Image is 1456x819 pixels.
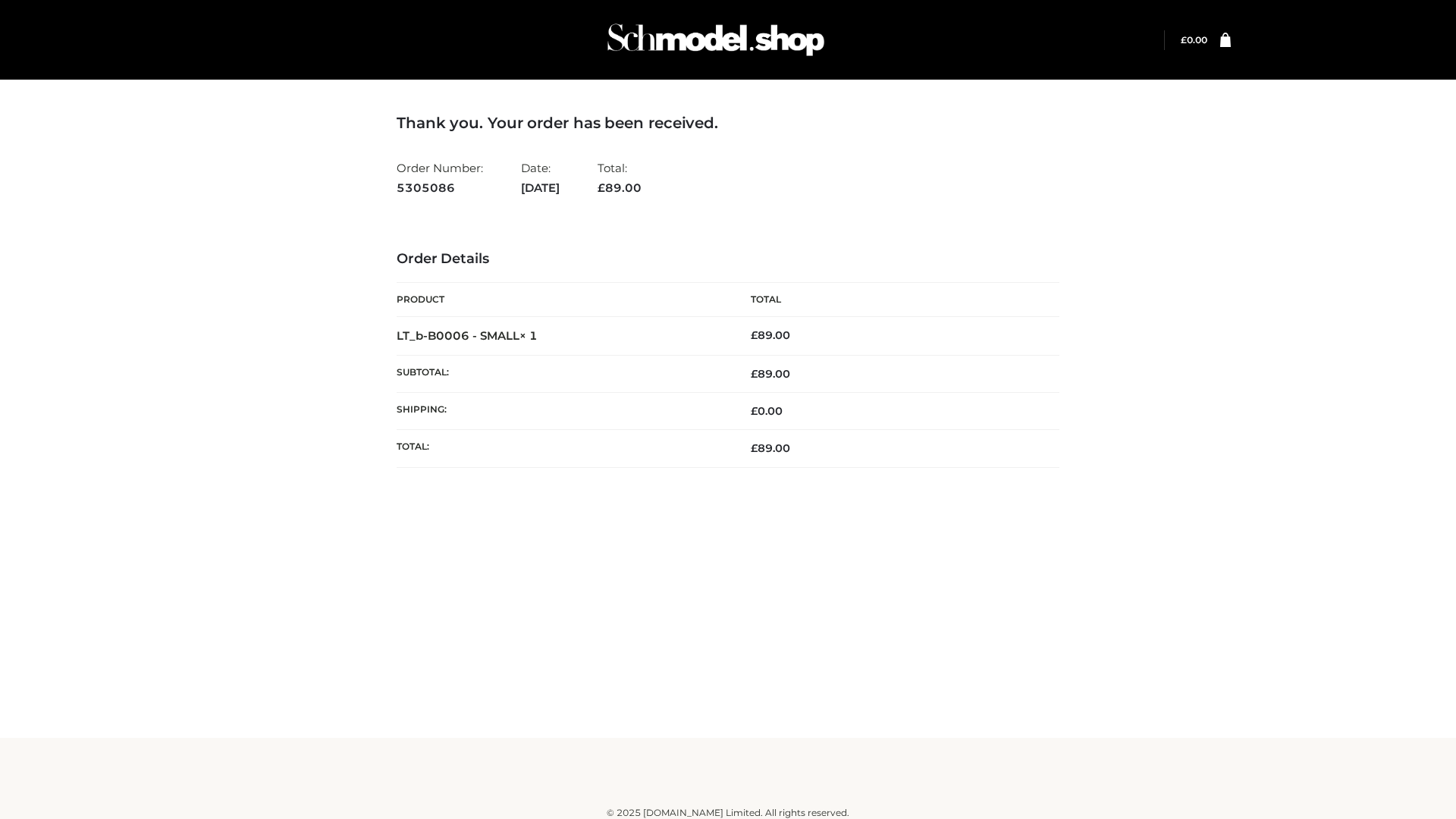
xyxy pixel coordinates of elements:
h3: Order Details [397,251,1059,268]
span: £ [1181,34,1187,45]
span: £ [598,180,605,195]
a: £0.00 [1181,34,1207,45]
li: Date: [521,155,560,201]
strong: 5305086 [397,178,483,198]
strong: [DATE] [521,178,560,198]
h3: Thank you. Your order has been received. [397,114,1059,132]
th: Product [397,283,728,317]
span: £ [751,328,758,342]
span: 89.00 [751,367,790,381]
img: Schmodel Admin 964 [602,10,830,70]
span: £ [751,404,758,418]
li: Total: [598,155,642,201]
bdi: 89.00 [751,328,790,342]
span: £ [751,367,758,381]
span: 89.00 [751,441,790,455]
th: Total [728,283,1059,317]
th: Subtotal: [397,355,728,392]
span: 89.00 [598,180,642,195]
strong: LT_b-B0006 - SMALL [397,328,538,343]
th: Total: [397,430,728,467]
span: £ [751,441,758,455]
bdi: 0.00 [751,404,783,418]
li: Order Number: [397,155,483,201]
th: Shipping: [397,393,728,430]
bdi: 0.00 [1181,34,1207,45]
strong: × 1 [519,328,538,343]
